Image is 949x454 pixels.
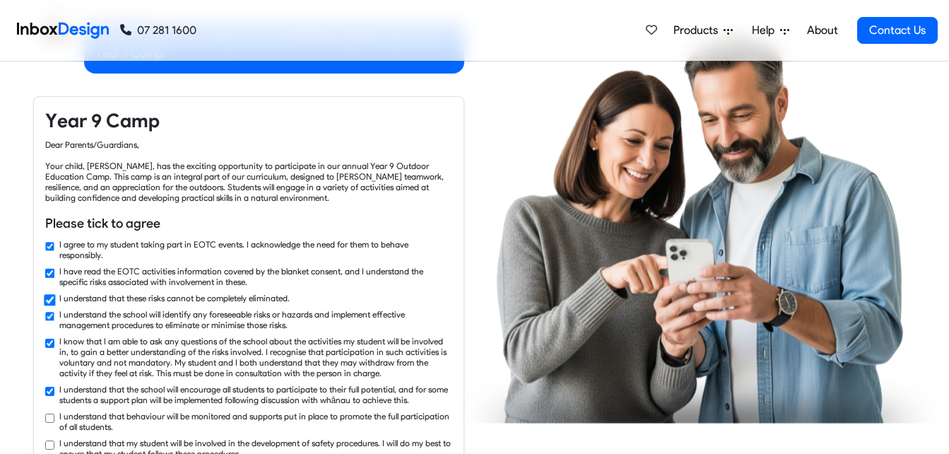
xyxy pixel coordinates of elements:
[59,309,452,330] label: I understand the school will identify any foreseeable risks or hazards and implement effective ma...
[45,139,452,203] div: Dear Parents/Guardians, Your child, [PERSON_NAME], has the exciting opportunity to participate in...
[458,31,943,423] img: parents_using_phone.png
[59,293,290,303] label: I understand that these risks cannot be completely eliminated.
[45,214,452,233] h6: Please tick to agree
[752,22,780,39] span: Help
[59,239,452,260] label: I agree to my student taking part in EOTC events. I acknowledge the need for them to behave respo...
[673,22,724,39] span: Products
[45,108,452,134] h4: Year 9 Camp
[59,384,452,405] label: I understand that the school will encourage all students to participate to their full potential, ...
[59,266,452,287] label: I have read the EOTC activities information covered by the blanket consent, and I understand the ...
[120,22,196,39] a: 07 281 1600
[668,16,738,45] a: Products
[857,17,938,44] a: Contact Us
[746,16,795,45] a: Help
[803,16,842,45] a: About
[59,411,452,432] label: I understand that behaviour will be monitored and supports put in place to promote the full parti...
[59,336,452,378] label: I know that I am able to ask any questions of the school about the activities my student will be ...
